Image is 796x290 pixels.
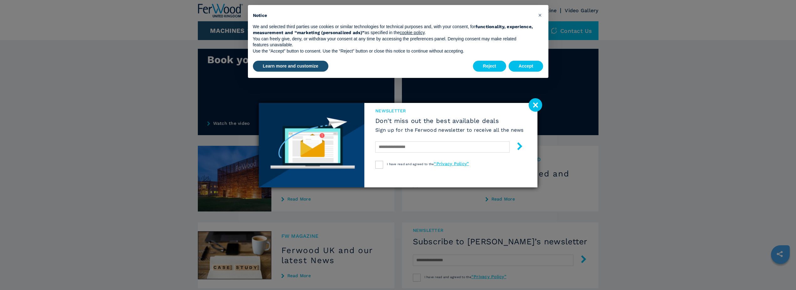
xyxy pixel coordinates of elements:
a: cookie policy [400,30,424,35]
button: Accept [509,61,543,72]
h2: Notice [253,13,533,19]
button: submit-button [510,140,524,155]
button: Learn more and customize [253,61,328,72]
a: “Privacy Policy” [434,161,469,166]
p: Use the “Accept” button to consent. Use the “Reject” button or close this notice to continue with... [253,48,533,54]
span: I have read and agreed to the [387,162,469,166]
p: We and selected third parties use cookies or similar technologies for technical purposes and, wit... [253,24,533,36]
strong: functionality, experience, measurement and “marketing (personalized ads)” [253,24,533,35]
h6: Sign up for the Ferwood newsletter to receive all the news [375,126,524,134]
p: You can freely give, deny, or withdraw your consent at any time by accessing the preferences pane... [253,36,533,48]
span: × [538,11,542,19]
button: Reject [473,61,506,72]
span: newsletter [375,108,524,114]
button: Close this notice [535,10,545,20]
img: Newsletter image [259,103,365,187]
span: Don't miss out the best available deals [375,117,524,125]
